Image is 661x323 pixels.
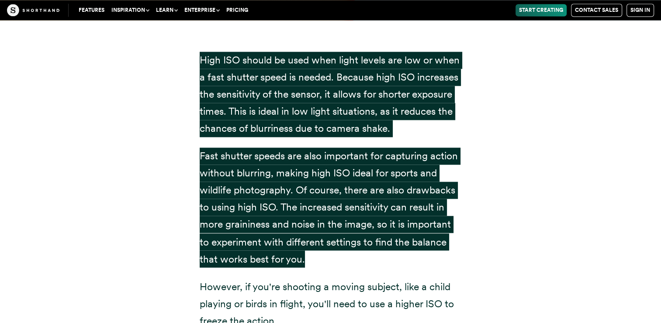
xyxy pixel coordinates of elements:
[200,147,462,267] p: Fast shutter speeds are also important for capturing action without blurring, making high ISO ide...
[200,52,462,137] p: High ISO should be used when light levels are low or when a fast shutter speed is needed. Because...
[626,4,654,17] a: Sign in
[223,4,252,16] a: Pricing
[108,4,152,16] button: Inspiration
[75,4,108,16] a: Features
[152,4,181,16] button: Learn
[181,4,223,16] button: Enterprise
[516,4,567,16] a: Start Creating
[571,4,622,17] a: Contact Sales
[7,4,59,16] img: The Craft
